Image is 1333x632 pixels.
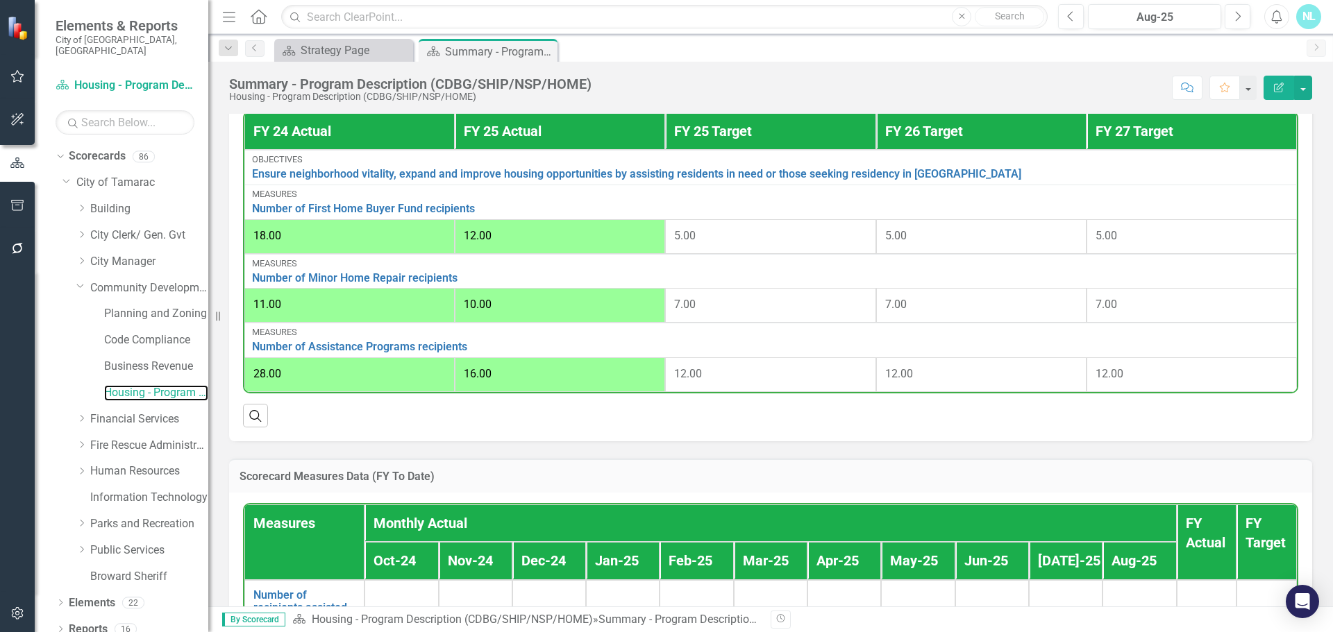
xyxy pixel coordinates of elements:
a: Business Revenue [104,359,208,375]
span: 18.00 [253,229,281,242]
div: » [292,612,760,628]
span: 12.00 [464,229,492,242]
div: Summary - Program Description (CDBG/SHIP/NSP/HOME) [445,43,554,60]
span: 28.00 [253,367,281,380]
span: 12.00 [674,367,702,380]
span: 16.00 [464,367,492,380]
span: 7.00 [1096,298,1117,311]
td: Double-Click to Edit Right Click for Context Menu [244,150,1297,185]
div: 22 [122,597,144,608]
a: Code Compliance [104,332,208,348]
img: ClearPoint Strategy [7,16,31,40]
div: 86 [133,151,155,162]
a: Number of Minor Home Repair recipients [252,272,1289,284]
span: 5.00 [885,229,907,242]
span: 7.00 [674,298,696,311]
a: Building [90,201,208,217]
a: City Manager [90,254,208,270]
td: Double-Click to Edit Right Click for Context Menu [244,323,1297,357]
span: Elements & Reports [56,17,194,34]
a: Number of First Home Buyer Fund recipients [252,203,1289,215]
span: By Scorecard [222,613,285,626]
a: Community Development [90,280,208,296]
div: Aug-25 [1093,9,1216,26]
a: Broward Sheriff [90,569,208,585]
div: Summary - Program Description (CDBG/SHIP/NSP/HOME) [229,76,592,92]
span: 12.00 [885,367,913,380]
div: Open Intercom Messenger [1286,585,1319,618]
a: Planning and Zoning [104,306,208,322]
span: 10.00 [464,298,492,311]
a: Number of Assistance Programs recipients [252,341,1289,353]
input: Search ClearPoint... [281,5,1048,29]
a: Fire Rescue Administration [90,438,208,454]
span: 12.00 [1096,367,1123,380]
a: Scorecards [69,148,126,164]
span: 5.00 [1096,229,1117,242]
button: Search [975,7,1044,26]
a: Public Services [90,543,208,558]
div: Housing - Program Description (CDBG/SHIP/NSP/HOME) [229,92,592,102]
span: Search [995,10,1025,22]
a: Ensure neighborhood vitality, expand and improve housing opportunities by assisting residents in ... [252,168,1289,180]
a: Information Technology [90,490,208,506]
div: Objectives [252,155,1289,164]
input: Search Below... [56,110,194,135]
a: Housing - Program Description (CDBG/SHIP/NSP/HOME) [56,78,194,94]
td: Double-Click to Edit Right Click for Context Menu [244,254,1297,289]
span: 7.00 [885,298,907,311]
a: Strategy Page [278,42,410,59]
div: Strategy Page [301,42,410,59]
span: 5.00 [674,229,696,242]
a: Elements [69,595,115,611]
a: Housing - Program Description (CDBG/SHIP/NSP/HOME) [104,385,208,401]
a: City of Tamarac [76,175,208,191]
div: Measures [252,327,1289,337]
div: Summary - Program Description (CDBG/SHIP/NSP/HOME) [598,613,887,626]
button: Aug-25 [1088,4,1221,29]
span: 11.00 [253,298,281,311]
h3: Scorecard Measures Data (FY To Date) [240,470,1302,483]
a: City Clerk/ Gen. Gvt [90,228,208,244]
a: Parks and Recreation [90,516,208,532]
small: City of [GEOGRAPHIC_DATA], [GEOGRAPHIC_DATA] [56,34,194,57]
td: Double-Click to Edit Right Click for Context Menu [244,185,1297,219]
button: NL [1296,4,1321,29]
a: Financial Services [90,411,208,427]
a: Housing - Program Description (CDBG/SHIP/NSP/HOME) [312,613,593,626]
a: Human Resources [90,463,208,479]
div: Measures [252,259,1289,268]
div: Measures [252,189,1289,199]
